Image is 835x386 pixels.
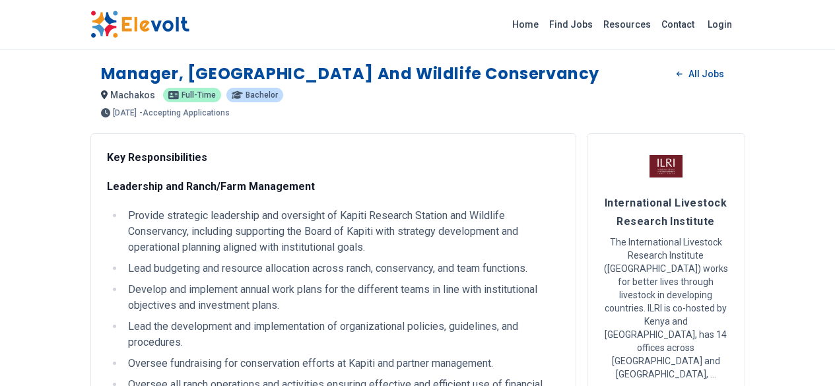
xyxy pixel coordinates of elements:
[605,197,727,228] span: International Livestock Research Institute
[124,208,560,255] li: Provide strategic leadership and oversight of Kapiti Research Station and Wildlife Conservancy, i...
[113,109,137,117] span: [DATE]
[124,319,560,350] li: Lead the development and implementation of organizational policies, guidelines, and procedures.
[656,14,700,35] a: Contact
[101,63,600,84] h1: Manager, [GEOGRAPHIC_DATA] and Wildlife Conservancy
[124,356,560,371] li: Oversee fundraising for conservation efforts at Kapiti and partner management.
[603,236,729,381] p: The International Livestock Research Institute ([GEOGRAPHIC_DATA]) works for better lives through...
[598,14,656,35] a: Resources
[110,90,155,100] span: machakos
[182,91,216,99] span: Full-time
[124,282,560,313] li: Develop and implement annual work plans for the different teams in line with institutional object...
[666,64,734,84] a: All Jobs
[139,109,230,117] p: - Accepting Applications
[544,14,598,35] a: Find Jobs
[107,151,207,164] strong: Key Responsibilities
[124,261,560,276] li: Lead budgeting and resource allocation across ranch, conservancy, and team functions.
[650,150,683,183] img: International Livestock Research Institute
[769,323,835,386] iframe: Chat Widget
[246,91,278,99] span: Bachelor
[90,11,189,38] img: Elevolt
[107,180,315,193] strong: Leadership and Ranch/Farm Management
[700,11,740,38] a: Login
[507,14,544,35] a: Home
